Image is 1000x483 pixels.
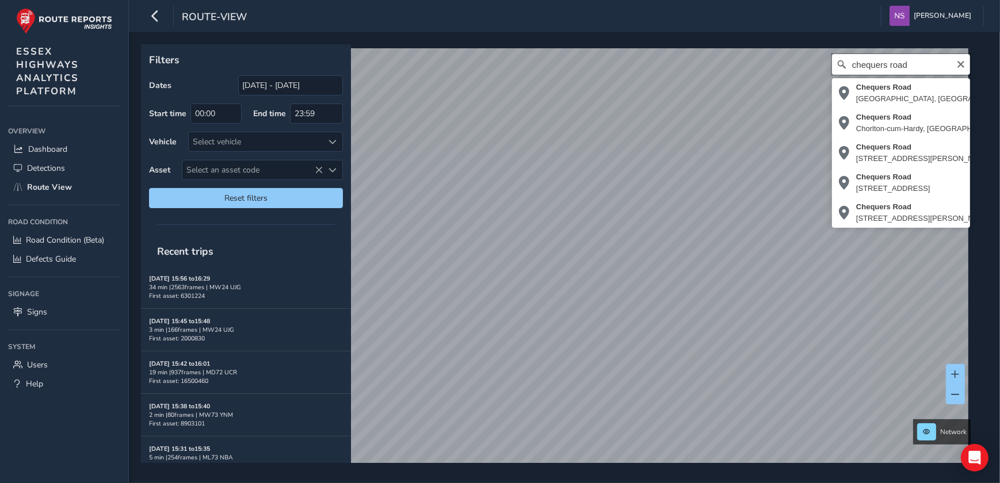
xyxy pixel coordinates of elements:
label: Asset [149,164,170,175]
img: rr logo [16,8,112,34]
div: Select vehicle [189,132,323,151]
div: [STREET_ADDRESS] [856,183,930,194]
span: ESSEX HIGHWAYS ANALYTICS PLATFORM [16,45,79,98]
div: Overview [8,122,120,140]
span: Network [940,427,967,436]
label: End time [253,108,286,119]
strong: [DATE] 15:45 to 15:48 [149,317,210,325]
span: First asset: 8903101 [149,419,205,428]
span: Route View [27,182,72,193]
span: Defects Guide [26,254,76,264]
a: Defects Guide [8,250,120,269]
a: Help [8,374,120,393]
span: Detections [27,163,65,174]
strong: [DATE] 15:38 to 15:40 [149,402,210,411]
label: Vehicle [149,136,177,147]
label: Dates [149,80,171,91]
span: First asset: 13802519 [149,462,208,470]
span: First asset: 6301224 [149,292,205,300]
span: [PERSON_NAME] [914,6,971,26]
a: Signs [8,302,120,321]
strong: [DATE] 15:42 to 16:01 [149,359,210,368]
a: Route View [8,178,120,197]
div: System [8,338,120,355]
strong: [DATE] 15:56 to 16:29 [149,274,210,283]
div: Chequers Road [856,171,930,183]
span: First asset: 16500460 [149,377,208,385]
canvas: Map [145,48,968,476]
button: Reset filters [149,188,343,208]
div: Signage [8,285,120,302]
div: 5 min | 254 frames | ML73 NBA [149,453,343,462]
div: Open Intercom Messenger [961,444,988,471]
span: First asset: 2000830 [149,334,205,343]
div: Chequers Road [856,201,992,213]
div: Road Condition [8,213,120,231]
div: Chequers Road [856,141,992,153]
span: Help [26,378,43,389]
span: Dashboard [28,144,67,155]
span: Recent trips [149,236,222,266]
button: [PERSON_NAME] [890,6,975,26]
div: Select an asset code [323,160,342,179]
span: route-view [182,10,247,26]
button: Clear [956,58,965,69]
div: 34 min | 2563 frames | MW24 UJG [149,283,343,292]
span: Users [27,359,48,370]
a: Users [8,355,120,374]
input: Search [832,54,970,75]
label: Start time [149,108,186,119]
span: Signs [27,306,47,317]
a: Road Condition (Beta) [8,231,120,250]
div: [STREET_ADDRESS][PERSON_NAME] [856,153,992,164]
a: Dashboard [8,140,120,159]
a: Detections [8,159,120,178]
img: diamond-layout [890,6,910,26]
div: 3 min | 166 frames | MW24 UJG [149,325,343,334]
p: Filters [149,52,343,67]
span: Reset filters [158,193,334,204]
div: [STREET_ADDRESS][PERSON_NAME] [856,213,992,224]
span: Road Condition (Beta) [26,235,104,246]
span: Select an asset code [182,160,323,179]
strong: [DATE] 15:31 to 15:35 [149,444,210,453]
div: 19 min | 937 frames | MD72 UCR [149,368,343,377]
div: 2 min | 80 frames | MW73 YNM [149,411,343,419]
